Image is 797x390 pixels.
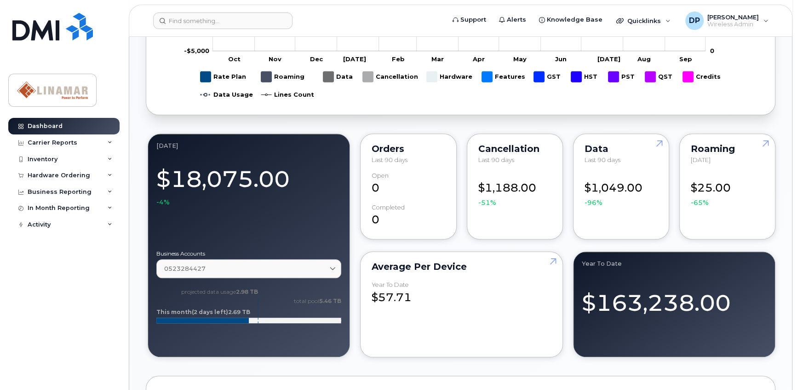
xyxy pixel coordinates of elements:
g: $0 [184,47,209,54]
span: Knowledge Base [547,15,602,24]
tspan: [DATE] [343,55,366,63]
g: Data [323,68,353,86]
tspan: (2 days left) [192,309,228,315]
div: Darcy Postlethwaite [679,12,775,30]
g: PST [608,68,636,86]
span: -4% [156,198,170,207]
div: September 2025 [156,142,341,150]
span: Alerts [507,15,526,24]
g: Features [482,68,525,86]
div: Year to Date [372,281,409,288]
input: Find something... [153,12,292,29]
text: projected data usage [181,288,258,295]
div: Cancellation [478,145,551,152]
div: 0 [372,204,445,228]
g: HST [571,68,599,86]
tspan: Sep [679,55,692,63]
span: DP [689,15,700,26]
span: -65% [691,198,709,207]
div: Orders [372,145,445,152]
tspan: This month [156,309,192,315]
g: Rate Plan [200,68,246,86]
span: 0523284427 [164,264,206,273]
tspan: -$5,000 [184,47,209,54]
div: $1,188.00 [478,172,551,208]
g: Legend [200,68,721,104]
tspan: Aug [637,55,651,63]
div: $1,049.00 [585,172,658,208]
tspan: 0 [710,47,714,54]
tspan: Oct [228,55,240,63]
tspan: Mar [431,55,444,63]
span: Last 90 days [478,156,514,163]
span: Support [460,15,486,24]
span: [PERSON_NAME] [707,13,759,21]
span: Last 90 days [372,156,407,163]
a: 0523284427 [156,259,341,278]
tspan: Feb [392,55,405,63]
g: Data Usage [200,86,252,104]
div: $163,238.00 [582,279,767,319]
g: Hardware [426,68,472,86]
g: GST [533,68,562,86]
tspan: Jun [555,55,567,63]
tspan: [DATE] [597,55,620,63]
div: Quicklinks [610,12,677,30]
div: Average per Device [372,263,551,270]
div: Open [372,172,389,179]
a: Knowledge Base [533,11,609,29]
g: Cancellation [362,68,418,86]
g: Lines Count [261,86,314,104]
div: $18,075.00 [156,161,341,207]
tspan: Nov [269,55,281,63]
div: completed [372,204,405,211]
div: Year to Date [582,260,767,268]
tspan: 2.98 TB [236,288,258,295]
a: Support [446,11,493,29]
span: -51% [478,198,496,207]
tspan: Dec [310,55,323,63]
div: $57.71 [372,281,551,305]
div: 0 [372,172,445,196]
a: Alerts [493,11,533,29]
g: QST [645,68,673,86]
span: Wireless Admin [707,21,759,28]
g: Roaming [261,68,304,86]
g: Credits [682,68,721,86]
tspan: May [513,55,527,63]
span: [DATE] [691,156,711,163]
label: Business Accounts [156,251,341,256]
text: total pool [293,297,341,304]
div: $25.00 [691,172,764,208]
div: Data [585,145,658,152]
tspan: 5.46 TB [319,297,341,304]
span: Quicklinks [627,17,661,24]
span: Last 90 days [585,156,620,163]
div: Roaming [691,145,764,152]
span: -96% [585,198,602,207]
tspan: 2.69 TB [228,309,250,315]
tspan: Apr [472,55,484,63]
